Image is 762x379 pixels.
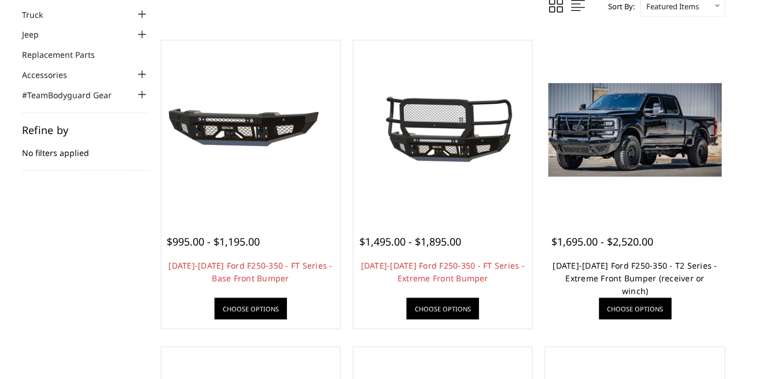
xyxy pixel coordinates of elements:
a: [DATE]-[DATE] Ford F250-350 - FT Series - Base Front Bumper [169,260,333,284]
a: Choose Options [407,298,479,319]
span: $995.00 - $1,195.00 [167,235,260,248]
span: $1,695.00 - $2,520.00 [551,235,653,248]
a: 2023-2026 Ford F250-350 - FT Series - Extreme Front Bumper 2023-2026 Ford F250-350 - FT Series - ... [356,43,529,216]
a: [DATE]-[DATE] Ford F250-350 - T2 Series - Extreme Front Bumper (receiver or winch) [553,260,717,296]
img: 2023-2025 Ford F250-350 - FT Series - Base Front Bumper [164,90,337,170]
img: 2023-2026 Ford F250-350 - T2 Series - Extreme Front Bumper (receiver or winch) [549,83,721,177]
span: $1,495.00 - $1,895.00 [359,235,461,248]
div: No filters applied [22,125,149,171]
a: Accessories [22,69,82,81]
a: #TeamBodyguard Gear [22,89,126,101]
a: Jeep [22,28,53,40]
a: 2023-2026 Ford F250-350 - T2 Series - Extreme Front Bumper (receiver or winch) 2023-2026 Ford F25... [549,43,721,216]
a: [DATE]-[DATE] Ford F250-350 - FT Series - Extreme Front Bumper [361,260,525,284]
a: Truck [22,9,57,21]
a: 2023-2025 Ford F250-350 - FT Series - Base Front Bumper [164,43,337,216]
a: Choose Options [599,298,672,319]
h5: Refine by [22,125,149,135]
a: Replacement Parts [22,49,109,61]
a: Choose Options [215,298,287,319]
